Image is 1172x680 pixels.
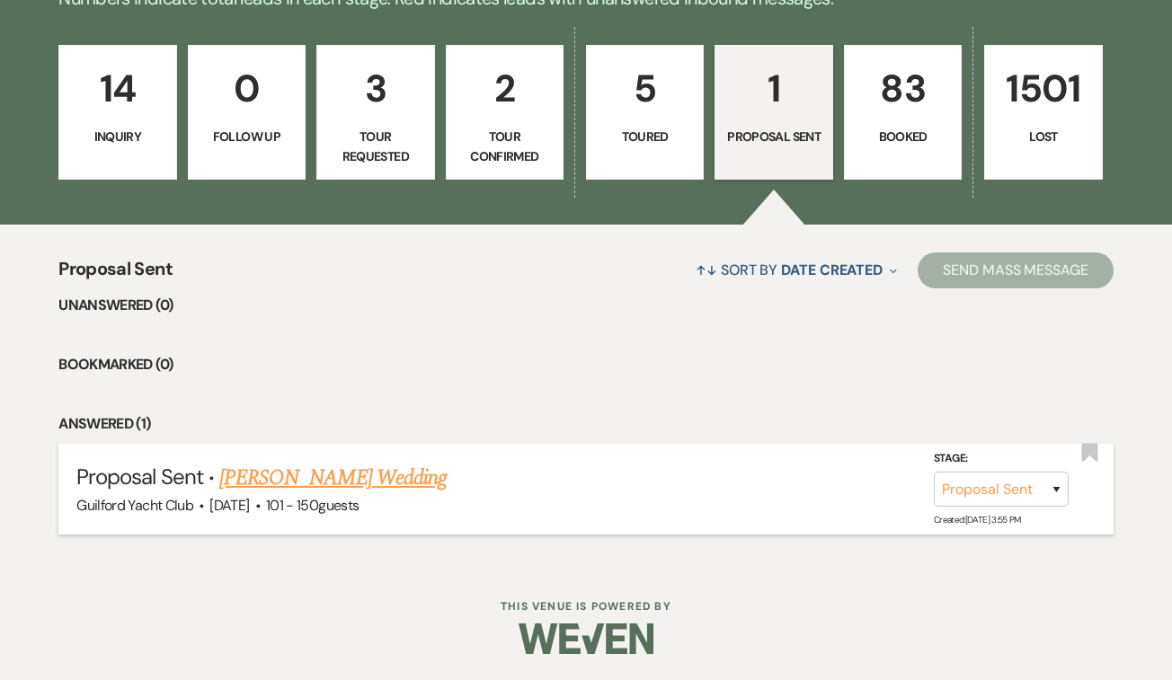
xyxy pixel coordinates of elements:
a: 2Tour Confirmed [446,45,564,180]
p: 3 [328,58,422,119]
a: [PERSON_NAME] Wedding [219,462,447,494]
button: Send Mass Message [918,252,1114,288]
a: 1501Lost [984,45,1102,180]
p: Lost [996,127,1090,146]
p: Tour Requested [328,127,422,167]
span: ↑↓ [696,261,717,279]
li: Unanswered (0) [58,294,1114,317]
a: 83Booked [844,45,962,180]
p: 14 [70,58,164,119]
li: Answered (1) [58,412,1114,436]
span: Proposal Sent [58,255,173,294]
li: Bookmarked (0) [58,353,1114,376]
a: 5Toured [586,45,704,180]
span: 101 - 150 guests [266,496,359,515]
p: Booked [856,127,950,146]
span: Guilford Yacht Club [76,496,193,515]
p: 0 [200,58,294,119]
p: 5 [598,58,692,119]
p: Tour Confirmed [457,127,552,167]
span: Date Created [781,261,883,279]
a: 1Proposal Sent [715,45,832,180]
p: 1 [726,58,821,119]
a: 14Inquiry [58,45,176,180]
span: Created: [DATE] 3:55 PM [934,514,1021,525]
p: 2 [457,58,552,119]
p: 1501 [996,58,1090,119]
span: [DATE] [209,496,249,515]
p: 83 [856,58,950,119]
p: Proposal Sent [726,127,821,146]
p: Follow Up [200,127,294,146]
a: 3Tour Requested [316,45,434,180]
span: Proposal Sent [76,463,203,490]
p: Inquiry [70,127,164,146]
img: Weven Logo [519,607,653,670]
label: Stage: [934,449,1069,469]
a: 0Follow Up [188,45,306,180]
button: Sort By Date Created [688,246,904,294]
p: Toured [598,127,692,146]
